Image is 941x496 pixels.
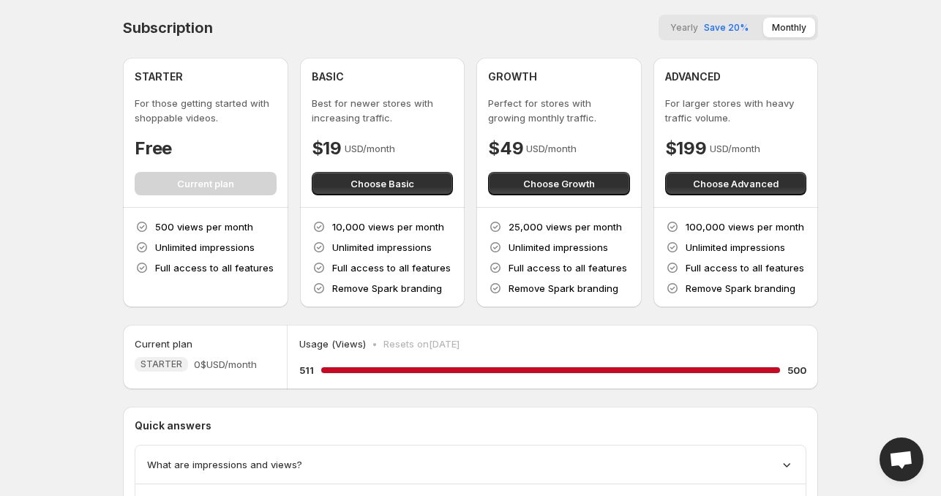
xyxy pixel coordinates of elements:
[135,337,192,351] h5: Current plan
[312,172,454,195] button: Choose Basic
[665,69,721,84] h4: ADVANCED
[147,457,302,472] span: What are impressions and views?
[488,172,630,195] button: Choose Growth
[710,141,760,156] p: USD/month
[509,240,608,255] p: Unlimited impressions
[665,96,807,125] p: For larger stores with heavy traffic volume.
[312,137,342,160] h4: $19
[350,176,414,191] span: Choose Basic
[332,219,444,234] p: 10,000 views per month
[488,137,523,160] h4: $49
[135,69,183,84] h4: STARTER
[332,240,432,255] p: Unlimited impressions
[704,22,749,33] span: Save 20%
[312,69,344,84] h4: BASIC
[299,363,314,377] h5: 511
[509,281,618,296] p: Remove Spark branding
[763,18,815,37] button: Monthly
[880,437,923,481] div: Open chat
[523,176,595,191] span: Choose Growth
[312,96,454,125] p: Best for newer stores with increasing traffic.
[332,281,442,296] p: Remove Spark branding
[665,172,807,195] button: Choose Advanced
[488,96,630,125] p: Perfect for stores with growing monthly traffic.
[686,281,795,296] p: Remove Spark branding
[332,260,451,275] p: Full access to all features
[686,260,804,275] p: Full access to all features
[787,363,806,377] h5: 500
[488,69,537,84] h4: GROWTH
[383,337,460,351] p: Resets on [DATE]
[135,96,277,125] p: For those getting started with shoppable videos.
[670,22,698,33] span: Yearly
[665,137,707,160] h4: $199
[194,357,257,372] span: 0$ USD/month
[661,18,757,37] button: YearlySave 20%
[123,19,213,37] h4: Subscription
[299,337,366,351] p: Usage (Views)
[155,219,253,234] p: 500 views per month
[509,260,627,275] p: Full access to all features
[140,358,182,370] span: STARTER
[526,141,577,156] p: USD/month
[155,240,255,255] p: Unlimited impressions
[155,260,274,275] p: Full access to all features
[686,240,785,255] p: Unlimited impressions
[135,418,806,433] p: Quick answers
[135,137,172,160] h4: Free
[686,219,804,234] p: 100,000 views per month
[693,176,779,191] span: Choose Advanced
[345,141,395,156] p: USD/month
[372,337,378,351] p: •
[509,219,622,234] p: 25,000 views per month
